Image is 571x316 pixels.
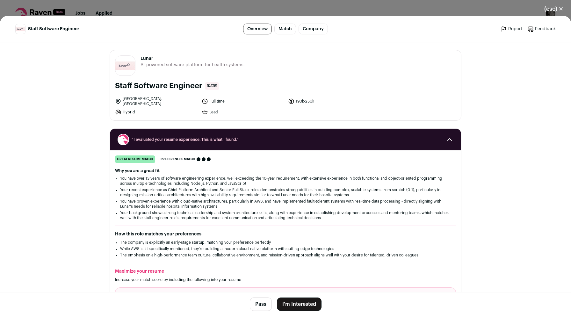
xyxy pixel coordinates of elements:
button: Close modal [537,2,571,16]
a: Report [501,26,522,32]
span: AI-powered software platform for health systems. [141,62,245,68]
li: The company is explicitly an early-stage startup, matching your preference perfectly [120,240,451,245]
li: [GEOGRAPHIC_DATA], [GEOGRAPHIC_DATA] [115,96,198,106]
li: Lead [202,109,285,115]
a: Company [299,24,328,34]
a: Feedback [527,26,556,32]
span: “I evaluated your resume experience. This is what I found.” [132,137,439,142]
li: You have proven experience with cloud-native architectures, particularly in AWS, and have impleme... [120,199,451,209]
li: Your recent experience as Chief Platform Architect and Senior Full Stack roles demonstrates stron... [120,187,451,197]
img: b6546a4abe1c98cafd19e246de939b2a55598546d984a6a58e4fc030cdc0ca7f.jpg [115,61,135,70]
li: 190k-250k [288,96,371,106]
div: great resume match [115,155,155,163]
a: Match [274,24,296,34]
h2: Maximize your resume [115,268,456,275]
button: I'm Interested [277,298,322,311]
li: Full time [202,96,285,106]
h2: How this role matches your preferences [115,231,456,237]
li: Hybrid [115,109,198,115]
li: Your background shows strong technical leadership and system architecture skills, along with expe... [120,210,451,220]
button: Pass [250,298,272,311]
img: b6546a4abe1c98cafd19e246de939b2a55598546d984a6a58e4fc030cdc0ca7f.jpg [16,27,25,31]
li: You have over 13 years of software engineering experience, well exceeding the 10-year requirement... [120,176,451,186]
a: Overview [243,24,272,34]
span: Preferences match [161,156,195,162]
li: The emphasis on a high-performance team culture, collaborative environment, and mission-driven ap... [120,253,451,258]
li: While AWS isn't specifically mentioned, they're building a modern cloud-native platform with cutt... [120,246,451,251]
span: Staff Software Engineer [28,26,79,32]
h1: Staff Software Engineer [115,81,202,91]
h2: Why you are a great fit [115,168,456,173]
p: Increase your match score by including the following into your resume [115,277,456,282]
span: [DATE] [205,82,219,90]
span: Lunar [141,55,245,62]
